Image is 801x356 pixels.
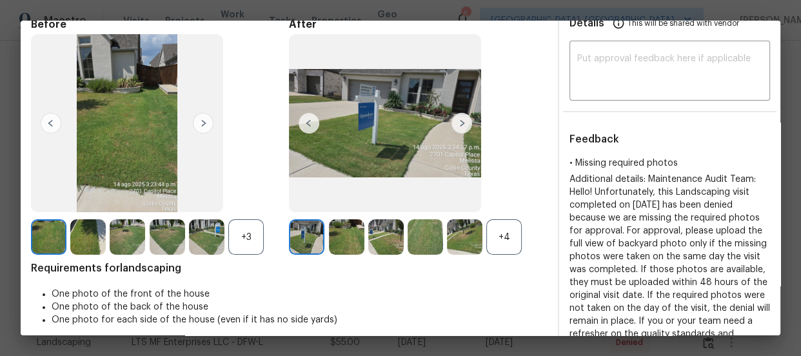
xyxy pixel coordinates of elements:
[41,113,61,133] img: left-chevron-button-url
[31,262,548,275] span: Requirements for landscaping
[289,18,547,31] span: After
[193,113,213,133] img: right-chevron-button-url
[569,134,619,144] span: Feedback
[569,8,604,39] span: Details
[31,18,289,31] span: Before
[228,219,264,255] div: +3
[451,113,472,133] img: right-chevron-button-url
[52,288,548,301] li: One photo of the front of the house
[569,159,678,168] span: • Missing required photos
[52,301,548,313] li: One photo of the back of the house
[299,113,319,133] img: left-chevron-button-url
[52,313,548,326] li: One photo for each side of the house (even if it has no side yards)
[628,8,739,39] span: This will be shared with vendor
[486,219,522,255] div: +4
